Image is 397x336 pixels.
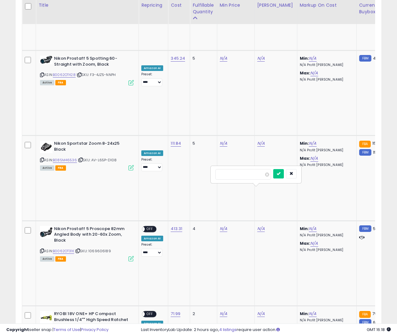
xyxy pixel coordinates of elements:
div: 5 [193,141,212,146]
b: Min: [300,55,309,61]
div: Preset: [141,243,163,257]
div: Preset: [141,158,163,172]
span: | SKU: F3-4JZ5-NNPH [77,72,116,77]
a: N/A [220,55,227,62]
a: N/A [220,140,227,147]
b: Min: [300,311,309,317]
small: FBM [359,149,371,156]
span: 79.88 [372,311,383,317]
span: OFF [145,226,155,232]
a: N/A [309,55,316,62]
div: 4 [193,226,212,232]
div: Repricing [141,2,165,8]
div: ASIN: [40,56,134,85]
div: Amazon AI [141,236,163,241]
p: N/A Profit [PERSON_NAME] [300,248,352,252]
small: FBM [359,225,371,232]
b: Min: [300,140,309,146]
span: FBA [55,80,66,85]
span: FBA [55,165,66,171]
span: FBA [55,256,66,262]
a: 71.99 [171,311,180,317]
a: N/A [257,55,265,62]
div: ASIN: [40,226,134,261]
div: Markup on Cost [300,2,354,8]
div: [PERSON_NAME] [257,2,294,8]
b: Nikon Sportstar Zoom 8-24x25 Black [54,141,130,154]
a: N/A [257,311,265,317]
div: Last InventoryLab Update: 2 hours ago, require user action. [141,327,391,333]
small: FBA [359,311,371,318]
b: Max: [300,155,311,161]
b: Nikon Prostaff 5 Spotting 60-Straight with Zoom, Black [54,56,130,69]
a: N/A [220,226,227,232]
a: 345.24 [171,55,185,62]
p: N/A Profit [PERSON_NAME] [300,63,352,67]
a: 413.31 [171,226,182,232]
a: N/A [309,140,316,147]
a: N/A [309,311,316,317]
img: 41MMcPX-ZjL._SL40_.jpg [40,226,53,238]
a: N/A [310,70,318,76]
span: 156.95 [372,140,385,146]
a: N/A [310,240,318,247]
img: 41fcpyTxYhL._SL40_.jpg [40,56,53,64]
a: Privacy Policy [81,327,108,333]
div: Title [38,2,136,8]
b: Max: [300,240,311,246]
div: 5 [193,56,212,61]
b: Min: [300,226,309,232]
a: 4 listings [219,327,237,333]
div: Fulfillable Quantity [193,2,214,15]
a: B085M46536 [53,158,77,163]
b: Max: [300,70,311,76]
div: ASIN: [40,141,134,170]
div: Amazon AI [141,65,163,71]
div: Current Buybox Price [359,2,391,15]
img: 31cpHRHoy6L._SL40_.jpg [40,311,53,323]
span: 596.95 [373,226,387,232]
a: B0062OT428 [53,72,76,78]
a: B0062OT31K [53,248,74,254]
a: N/A [220,311,227,317]
span: 2025-08-14 16:18 GMT [367,327,391,333]
b: RYOBI 18V ONE+ HP Compact Brushless 1/4"" High Speed Ratchet Cordless, Green [54,311,130,330]
div: Preset: [141,72,163,86]
a: N/A [310,155,318,162]
span: 496.95 [373,55,387,61]
small: FBA [359,141,371,148]
p: N/A Profit [PERSON_NAME] [300,148,352,153]
strong: Copyright [6,327,29,333]
span: All listings currently available for purchase on Amazon [40,256,54,262]
span: OFF [145,312,155,317]
span: All listings currently available for purchase on Amazon [40,165,54,171]
div: Min Price [220,2,252,8]
b: Nikon Prostaff 5 Proscope 82mm Angled Body with 20-60x Zoom, Black [54,226,130,245]
a: N/A [257,226,265,232]
a: N/A [257,140,265,147]
a: Terms of Use [53,327,80,333]
a: N/A [309,226,316,232]
span: | SKU: AV-L65P-D108 [78,158,117,163]
span: | SKU: 1069606189 [75,248,111,253]
p: N/A Profit [PERSON_NAME] [300,233,352,238]
p: N/A Profit [PERSON_NAME] [300,78,352,82]
small: FBM [359,55,371,62]
span: All listings currently available for purchase on Amazon [40,80,54,85]
div: Amazon AI [141,150,163,156]
p: N/A Profit [PERSON_NAME] [300,163,352,167]
img: 41KOrsgcokL._SL40_.jpg [40,141,53,153]
div: seller snap | | [6,327,108,333]
a: 111.84 [171,140,181,147]
span: 156.95 [373,149,385,155]
div: Cost [171,2,187,8]
div: 2 [193,311,212,317]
